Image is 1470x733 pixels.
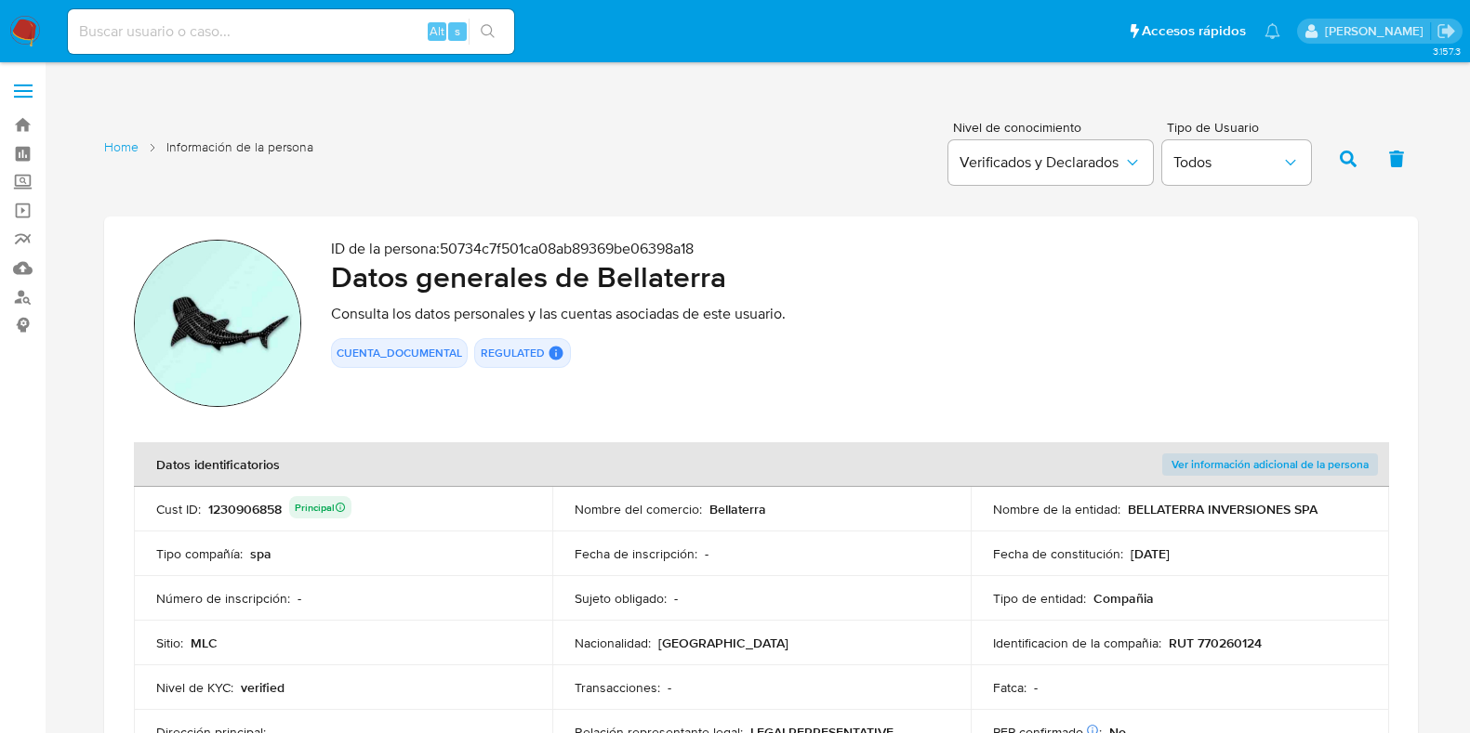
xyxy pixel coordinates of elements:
button: Verificados y Declarados [948,140,1153,185]
span: Nivel de conocimiento [953,121,1152,134]
a: Notificaciones [1265,23,1280,39]
button: Todos [1162,140,1311,185]
a: Home [104,138,139,156]
span: Alt [430,22,444,40]
button: search-icon [469,19,507,45]
p: camilafernanda.paredessaldano@mercadolibre.cl [1325,22,1430,40]
input: Buscar usuario o caso... [68,20,514,44]
span: Tipo de Usuario [1167,121,1316,134]
nav: List of pages [104,131,313,183]
a: Salir [1437,21,1456,41]
span: Información de la persona [166,138,313,156]
span: Todos [1173,153,1281,172]
span: Verificados y Declarados [960,153,1123,172]
span: Accesos rápidos [1142,21,1246,41]
span: s [455,22,460,40]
